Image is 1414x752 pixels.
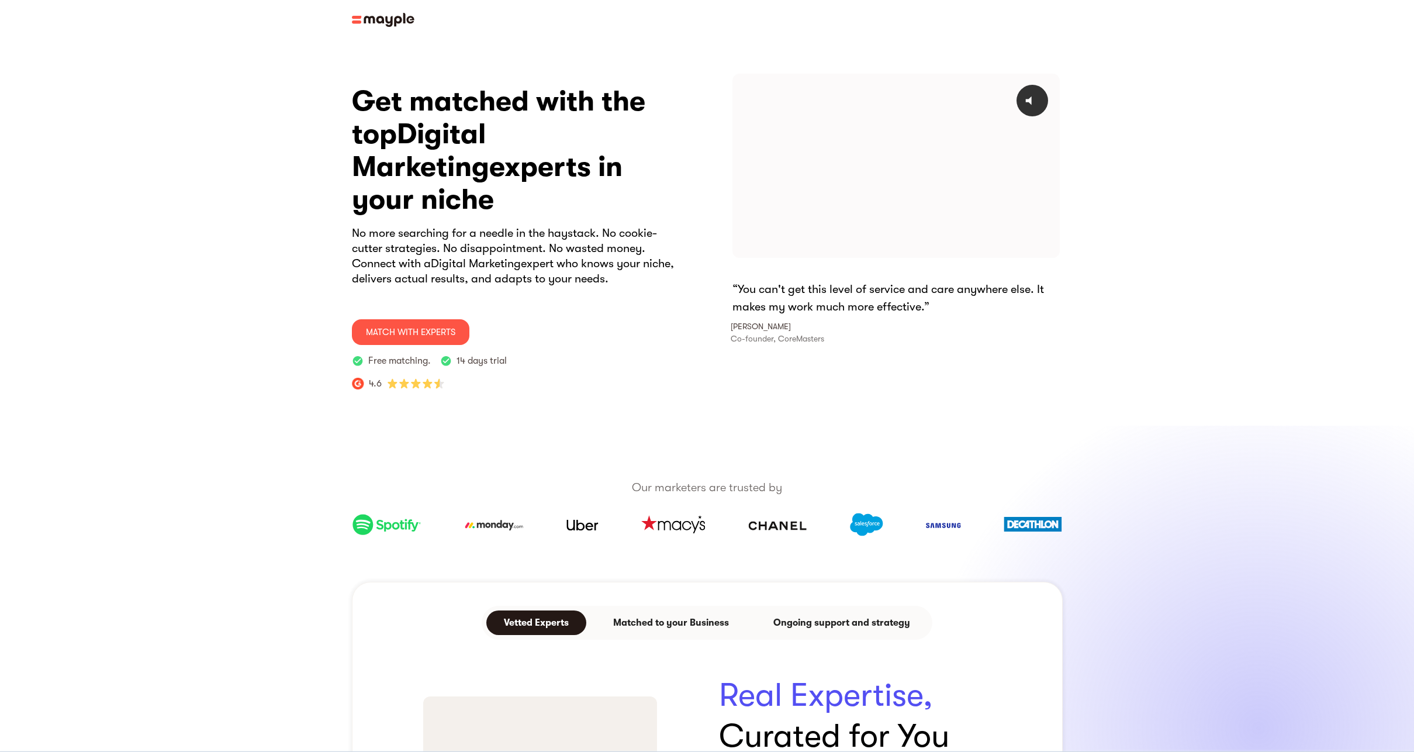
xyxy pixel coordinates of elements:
[773,616,910,630] div: Ongoing support and strategy
[352,85,684,216] h3: Get matched with the top experts in your niche
[431,257,521,270] span: Digital Marketing
[352,118,489,183] span: Digital Marketing
[352,226,684,287] p: No more searching for a needle in the haystack. No cookie-cutter strategies. No disappointment. N...
[369,377,382,391] p: 4.6
[504,616,569,630] div: Vetted Experts
[731,320,791,333] p: [PERSON_NAME]
[613,616,729,630] div: Matched to your Business
[1017,85,1048,116] button: Click for sound
[368,355,431,367] p: Free matching.
[457,355,507,367] p: 14 days trial
[732,281,1063,316] p: “You can't get this level of service and care anywhere else. It makes my work much more effective.”
[719,677,933,714] span: Real Expertise,
[352,319,469,345] a: MATCH WITH ExpertS
[731,333,824,345] p: Co-founder, CoreMasters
